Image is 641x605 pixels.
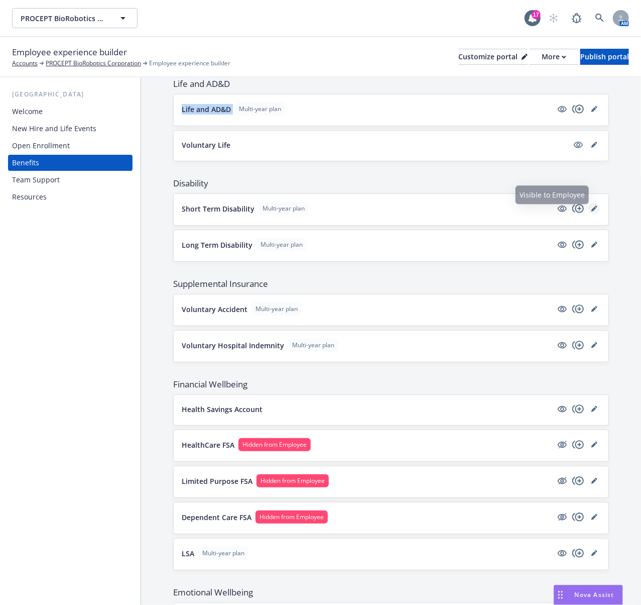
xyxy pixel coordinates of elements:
[173,78,609,90] span: Life and AD&D
[8,89,133,99] div: [GEOGRAPHIC_DATA]
[182,438,552,451] button: HealthCare FSAHidden from Employee
[588,239,600,251] a: editPencil
[182,103,552,116] button: Life and AD&DMulti-year plan
[556,103,568,115] span: visible
[12,104,43,120] div: Welcome
[588,139,600,151] a: editPencil
[556,303,568,315] a: visible
[182,474,552,487] button: Limited Purpose FSAHidden from Employee
[556,203,568,215] a: visible
[12,8,138,28] button: PROCEPT BioRobotics Corporation
[182,304,247,315] p: Voluntary Accident
[182,440,234,450] p: HealthCare FSA
[182,339,552,352] button: Voluntary Hospital IndemnityMulti-year plan
[8,138,133,154] a: Open Enrollment
[554,585,567,604] div: Drag to move
[182,140,230,150] p: Voluntary Life
[572,511,584,523] a: copyPlus
[572,475,584,487] a: copyPlus
[572,339,584,351] a: copyPlus
[556,239,568,251] a: visible
[567,8,587,28] a: Report a Bug
[590,8,610,28] a: Search
[46,59,141,68] a: PROCEPT BioRobotics Corporation
[182,104,231,115] p: Life and AD&D
[182,140,568,150] button: Voluntary Life
[8,155,133,171] a: Benefits
[588,547,600,559] a: editPencil
[572,547,584,559] a: copyPlus
[588,511,600,523] a: editPencil
[588,475,600,487] a: editPencil
[182,202,552,215] button: Short Term DisabilityMulti-year plan
[182,512,251,523] p: Dependent Care FSA
[182,238,552,251] button: Long Term DisabilityMulti-year plan
[12,46,127,59] span: Employee experience builder
[458,49,528,64] div: Customize portal
[458,49,528,65] button: Customize portal
[239,105,281,114] span: Multi-year plan
[12,189,47,205] div: Resources
[572,203,584,215] a: copyPlus
[542,49,566,64] div: More
[182,476,252,486] p: Limited Purpose FSA
[580,49,629,64] div: Publish portal
[242,440,307,449] span: Hidden from Employee
[261,476,325,485] span: Hidden from Employee
[182,404,263,415] p: Health Savings Account
[260,513,324,522] span: Hidden from Employee
[12,138,70,154] div: Open Enrollment
[572,403,584,415] a: copyPlus
[588,339,600,351] a: editPencil
[588,103,600,115] a: editPencil
[588,403,600,415] a: editPencil
[556,511,568,523] a: hidden
[572,439,584,451] a: copyPlus
[21,13,107,24] span: PROCEPT BioRobotics Corporation
[8,104,133,120] a: Welcome
[182,340,284,351] p: Voluntary Hospital Indemnity
[575,590,614,599] span: Nova Assist
[292,341,334,350] span: Multi-year plan
[182,302,552,316] button: Voluntary AccidentMulti-year plan
[556,403,568,415] a: visible
[572,139,584,151] a: visible
[8,189,133,205] a: Resources
[572,303,584,315] a: copyPlus
[556,547,568,559] a: visible
[530,49,578,65] button: More
[173,177,609,189] span: Disability
[556,475,568,487] a: hidden
[173,378,609,390] span: Financial Wellbeing
[12,155,39,171] div: Benefits
[182,548,194,559] p: LSA
[554,585,623,605] button: Nova Assist
[149,59,230,68] span: Employee experience builder
[12,59,38,68] a: Accounts
[173,586,609,598] span: Emotional Wellbeing
[173,278,609,290] span: Supplemental Insurance
[544,8,564,28] a: Start snowing
[556,439,568,451] a: hidden
[556,339,568,351] a: visible
[182,547,552,560] button: LSAMulti-year plan
[532,10,541,19] div: 17
[588,303,600,315] a: editPencil
[182,511,552,524] button: Dependent Care FSAHidden from Employee
[572,103,584,115] a: copyPlus
[182,240,252,250] p: Long Term Disability
[588,439,600,451] a: editPencil
[182,204,254,214] p: Short Term Disability
[8,121,133,137] a: New Hire and Life Events
[261,240,303,249] span: Multi-year plan
[182,404,552,415] button: Health Savings Account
